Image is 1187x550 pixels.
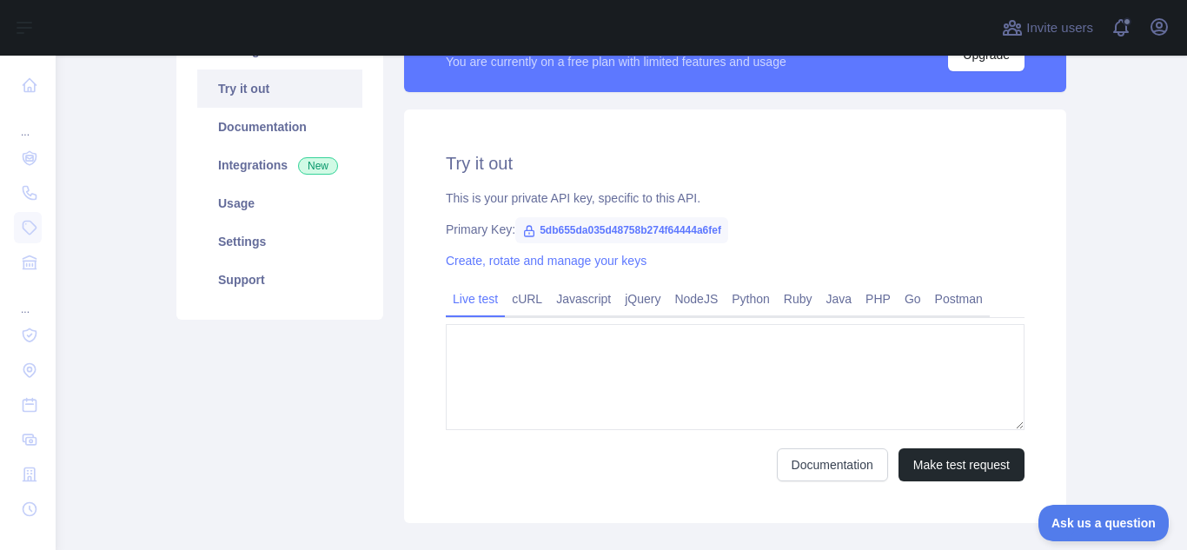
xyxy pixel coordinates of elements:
[197,70,362,108] a: Try it out
[197,108,362,146] a: Documentation
[197,146,362,184] a: Integrations New
[859,285,898,313] a: PHP
[446,221,1025,238] div: Primary Key:
[667,285,725,313] a: NodeJS
[298,157,338,175] span: New
[899,448,1025,481] button: Make test request
[14,104,42,139] div: ...
[928,285,990,313] a: Postman
[777,448,888,481] a: Documentation
[446,151,1025,176] h2: Try it out
[998,14,1097,42] button: Invite users
[446,189,1025,207] div: This is your private API key, specific to this API.
[515,217,728,243] span: 5db655da035d48758b274f64444a6fef
[549,285,618,313] a: Javascript
[197,261,362,299] a: Support
[1026,18,1093,38] span: Invite users
[197,184,362,222] a: Usage
[446,53,786,70] div: You are currently on a free plan with limited features and usage
[898,285,928,313] a: Go
[505,285,549,313] a: cURL
[446,254,647,268] a: Create, rotate and manage your keys
[819,285,859,313] a: Java
[14,282,42,316] div: ...
[197,222,362,261] a: Settings
[777,285,819,313] a: Ruby
[446,285,505,313] a: Live test
[725,285,777,313] a: Python
[1038,505,1170,541] iframe: Toggle Customer Support
[618,285,667,313] a: jQuery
